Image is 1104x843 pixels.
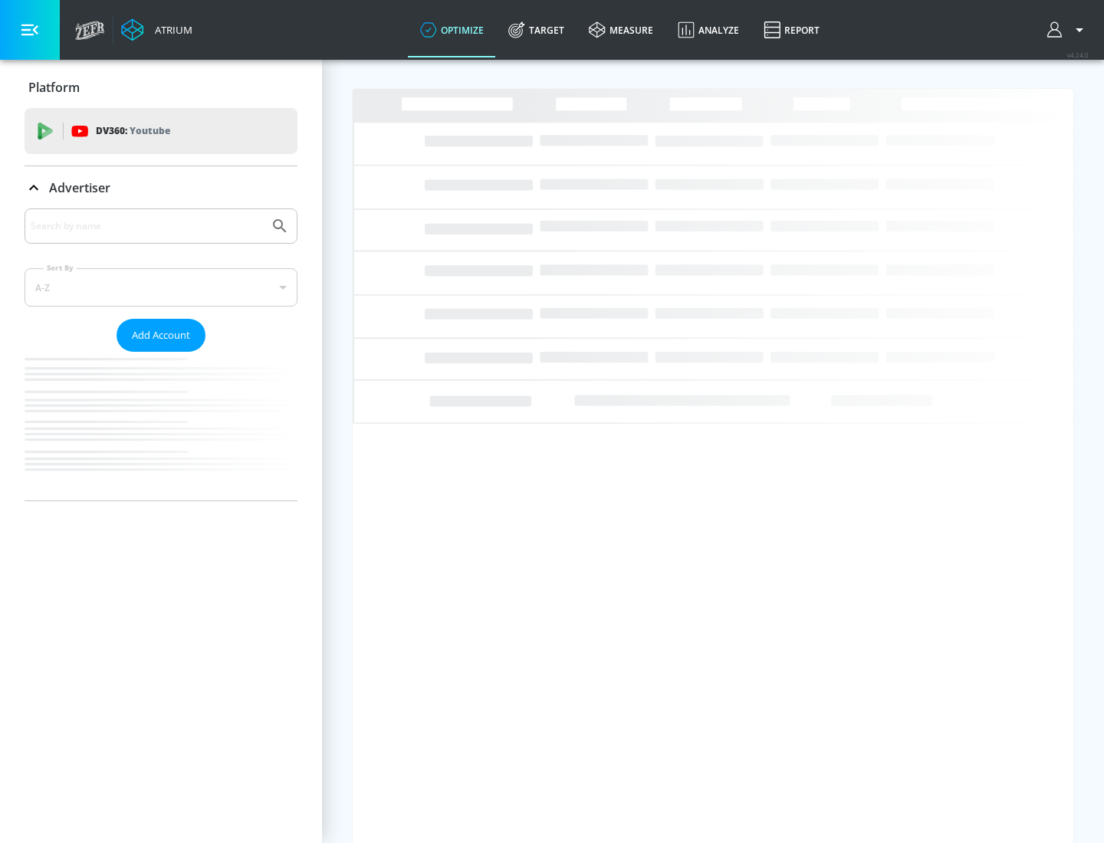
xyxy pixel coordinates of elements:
[44,263,77,273] label: Sort By
[408,2,496,57] a: optimize
[132,326,190,344] span: Add Account
[25,208,297,500] div: Advertiser
[751,2,832,57] a: Report
[149,23,192,37] div: Atrium
[49,179,110,196] p: Advertiser
[31,216,263,236] input: Search by name
[96,123,170,139] p: DV360:
[25,268,297,307] div: A-Z
[121,18,192,41] a: Atrium
[25,108,297,154] div: DV360: Youtube
[28,79,80,96] p: Platform
[25,352,297,500] nav: list of Advertiser
[25,66,297,109] div: Platform
[496,2,577,57] a: Target
[130,123,170,139] p: Youtube
[25,166,297,209] div: Advertiser
[1067,51,1089,59] span: v 4.24.0
[117,319,205,352] button: Add Account
[665,2,751,57] a: Analyze
[577,2,665,57] a: measure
